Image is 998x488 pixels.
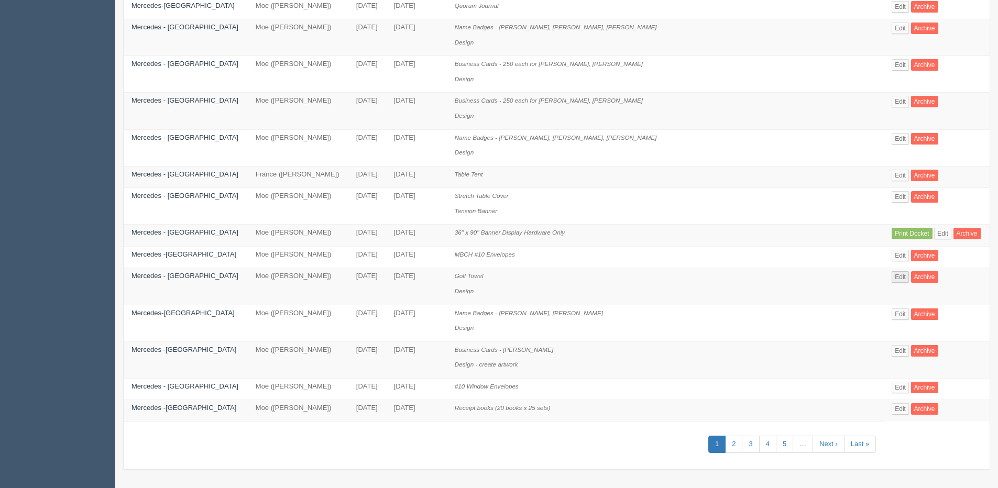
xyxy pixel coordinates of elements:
[348,129,386,166] td: [DATE]
[455,287,474,294] i: Design
[892,1,909,13] a: Edit
[892,133,909,145] a: Edit
[455,97,643,104] i: Business Cards - 250 each for [PERSON_NAME], [PERSON_NAME]
[131,272,238,280] a: Mercedes - [GEOGRAPHIC_DATA]
[455,272,484,279] i: Golf Towel
[911,271,938,283] a: Archive
[248,129,348,166] td: Moe ([PERSON_NAME])
[892,228,932,239] a: Print Docket
[455,39,474,46] i: Design
[455,309,603,316] i: Name Badges - [PERSON_NAME], [PERSON_NAME]
[953,228,981,239] a: Archive
[892,382,909,393] a: Edit
[455,207,497,214] i: Tension Banner
[248,268,348,305] td: Moe ([PERSON_NAME])
[248,378,348,400] td: Moe ([PERSON_NAME])
[455,171,483,178] i: Table Tent
[248,93,348,129] td: Moe ([PERSON_NAME])
[455,134,657,141] i: Name Badges - [PERSON_NAME], [PERSON_NAME], [PERSON_NAME]
[892,271,909,283] a: Edit
[248,188,348,225] td: Moe ([PERSON_NAME])
[742,436,759,453] a: 3
[131,96,238,104] a: Mercedes - [GEOGRAPHIC_DATA]
[131,192,238,199] a: Mercedes - [GEOGRAPHIC_DATA]
[131,23,238,31] a: Mercedes - [GEOGRAPHIC_DATA]
[131,134,238,141] a: Mercedes - [GEOGRAPHIC_DATA]
[386,93,447,129] td: [DATE]
[455,24,657,30] i: Name Badges - [PERSON_NAME], [PERSON_NAME], [PERSON_NAME]
[892,96,909,107] a: Edit
[386,188,447,225] td: [DATE]
[793,436,813,453] a: …
[386,19,447,56] td: [DATE]
[348,268,386,305] td: [DATE]
[348,341,386,378] td: [DATE]
[892,345,909,357] a: Edit
[455,251,515,258] i: MBCH #10 Envelopes
[386,246,447,268] td: [DATE]
[386,400,447,422] td: [DATE]
[911,23,938,34] a: Archive
[348,93,386,129] td: [DATE]
[131,309,235,317] a: Mercedes-[GEOGRAPHIC_DATA]
[455,346,553,353] i: Business Cards - [PERSON_NAME]
[911,191,938,203] a: Archive
[248,19,348,56] td: Moe ([PERSON_NAME])
[455,324,474,331] i: Design
[911,59,938,71] a: Archive
[911,170,938,181] a: Archive
[892,59,909,71] a: Edit
[725,436,742,453] a: 2
[911,308,938,320] a: Archive
[386,378,447,400] td: [DATE]
[455,192,509,199] i: Stretch Table Cover
[131,60,238,68] a: Mercedes - [GEOGRAPHIC_DATA]
[131,228,238,236] a: Mercedes - [GEOGRAPHIC_DATA]
[248,225,348,247] td: Moe ([PERSON_NAME])
[386,166,447,188] td: [DATE]
[131,382,238,390] a: Mercedes - [GEOGRAPHIC_DATA]
[348,246,386,268] td: [DATE]
[813,436,845,453] a: Next ›
[455,383,519,390] i: #10 Window Envelopes
[844,436,876,453] a: Last »
[131,170,238,178] a: Mercedes - [GEOGRAPHIC_DATA]
[348,19,386,56] td: [DATE]
[248,246,348,268] td: Moe ([PERSON_NAME])
[348,56,386,93] td: [DATE]
[386,129,447,166] td: [DATE]
[386,341,447,378] td: [DATE]
[248,305,348,341] td: Moe ([PERSON_NAME])
[386,305,447,341] td: [DATE]
[348,305,386,341] td: [DATE]
[892,191,909,203] a: Edit
[892,250,909,261] a: Edit
[911,250,938,261] a: Archive
[131,250,236,258] a: Mercedes -[GEOGRAPHIC_DATA]
[911,345,938,357] a: Archive
[911,382,938,393] a: Archive
[455,404,551,411] i: Receipt books (20 books x 25 sets)
[934,228,951,239] a: Edit
[248,56,348,93] td: Moe ([PERSON_NAME])
[386,225,447,247] td: [DATE]
[892,23,909,34] a: Edit
[911,403,938,415] a: Archive
[455,361,518,368] i: Design - create artwork
[348,378,386,400] td: [DATE]
[131,404,236,412] a: Mercedes -[GEOGRAPHIC_DATA]
[892,403,909,415] a: Edit
[911,133,938,145] a: Archive
[248,400,348,422] td: Moe ([PERSON_NAME])
[759,436,776,453] a: 4
[892,308,909,320] a: Edit
[348,166,386,188] td: [DATE]
[348,225,386,247] td: [DATE]
[455,229,565,236] i: 36" x 90" Banner Display Hardware Only
[911,1,938,13] a: Archive
[708,436,726,453] a: 1
[776,436,793,453] a: 5
[348,400,386,422] td: [DATE]
[455,60,643,67] i: Business Cards - 250 each for [PERSON_NAME], [PERSON_NAME]
[911,96,938,107] a: Archive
